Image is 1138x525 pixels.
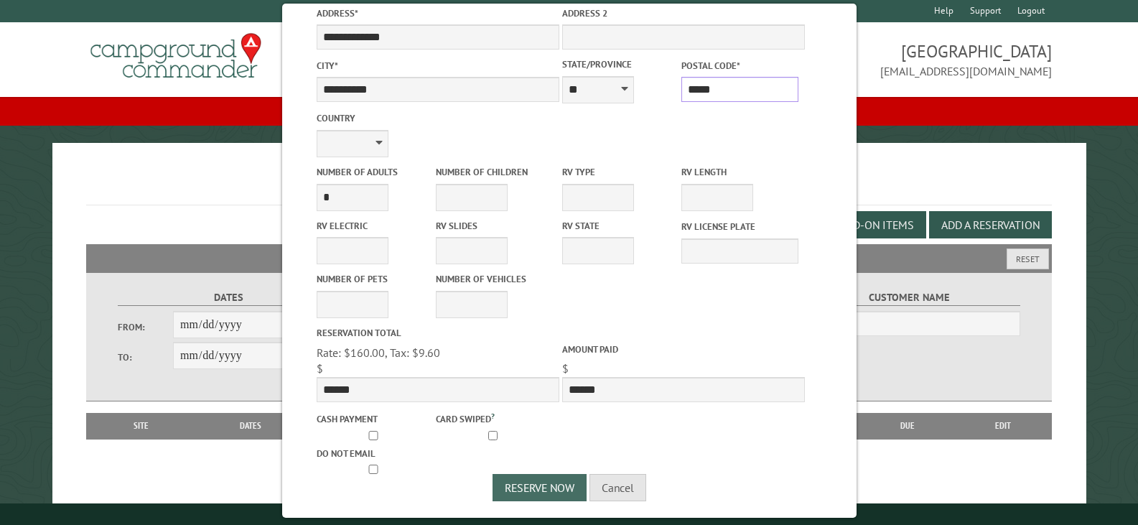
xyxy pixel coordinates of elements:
[316,6,559,20] label: Address
[493,474,587,501] button: Reserve Now
[798,289,1021,306] label: Customer Name
[561,219,678,233] label: RV State
[86,166,1052,205] h1: Reservations
[118,320,173,334] label: From:
[488,509,650,519] small: © Campground Commander LLC. All rights reserved.
[86,244,1052,271] h2: Filters
[316,326,559,340] label: Reservation Total
[316,219,432,233] label: RV Electric
[953,413,1052,439] th: Edit
[435,165,551,179] label: Number of Children
[1007,248,1049,269] button: Reset
[929,211,1052,238] button: Add a Reservation
[561,6,804,20] label: Address 2
[435,272,551,286] label: Number of Vehicles
[561,165,678,179] label: RV Type
[316,272,432,286] label: Number of Pets
[93,413,188,439] th: Site
[316,111,559,125] label: Country
[86,28,266,84] img: Campground Commander
[862,413,953,439] th: Due
[316,345,439,360] span: Rate: $160.00, Tax: $9.60
[561,361,568,376] span: $
[316,165,432,179] label: Number of Adults
[316,361,322,376] span: $
[188,413,313,439] th: Dates
[681,220,798,233] label: RV License Plate
[681,165,798,179] label: RV Length
[118,350,173,364] label: To:
[490,411,494,421] a: ?
[561,343,804,356] label: Amount paid
[435,219,551,233] label: RV Slides
[316,412,432,426] label: Cash payment
[681,59,798,73] label: Postal Code
[435,410,551,426] label: Card swiped
[316,59,559,73] label: City
[589,474,646,501] button: Cancel
[561,57,678,71] label: State/Province
[803,211,926,238] button: Edit Add-on Items
[118,289,340,306] label: Dates
[316,447,432,460] label: Do not email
